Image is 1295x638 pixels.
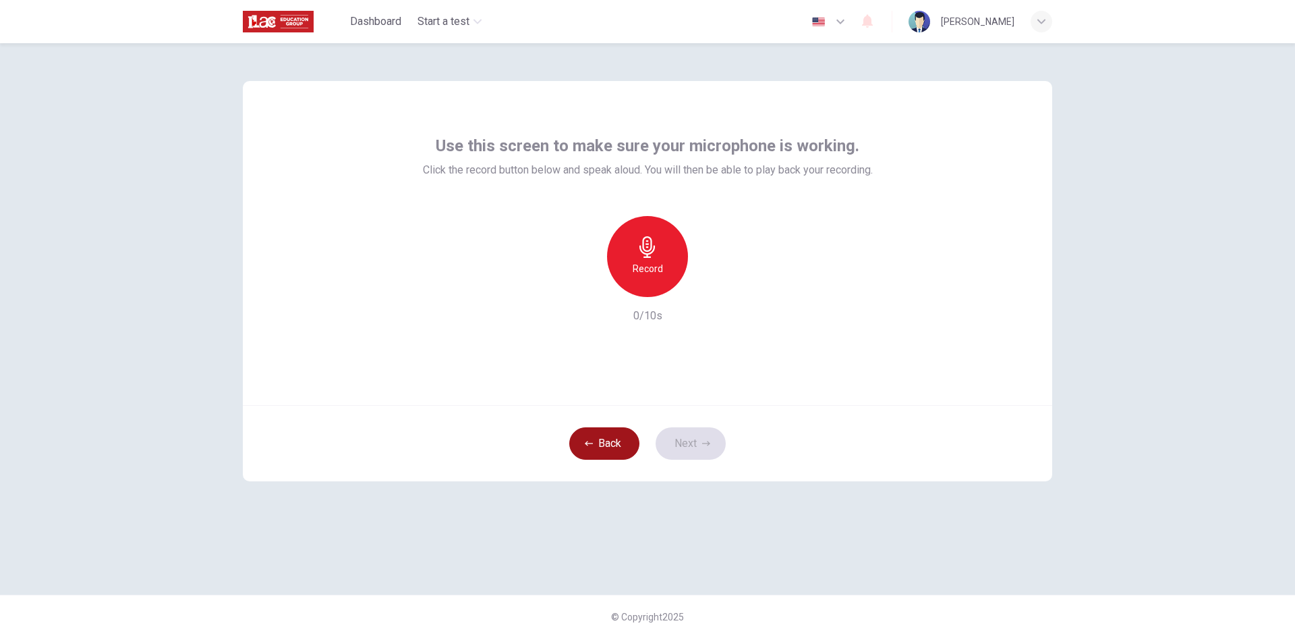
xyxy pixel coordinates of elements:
span: © Copyright 2025 [611,612,684,622]
span: Start a test [418,14,469,30]
h6: Record [633,261,663,277]
img: Profile picture [909,11,930,32]
div: [PERSON_NAME] [941,14,1014,30]
img: en [810,17,827,27]
span: Use this screen to make sure your microphone is working. [436,135,859,157]
button: Record [607,216,688,297]
h6: 0/10s [633,308,662,324]
a: ILAC logo [243,8,345,35]
button: Dashboard [345,9,407,34]
button: Start a test [412,9,487,34]
img: ILAC logo [243,8,314,35]
button: Back [569,427,639,460]
span: Dashboard [350,14,401,30]
span: Click the record button below and speak aloud. You will then be able to play back your recording. [423,162,873,178]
